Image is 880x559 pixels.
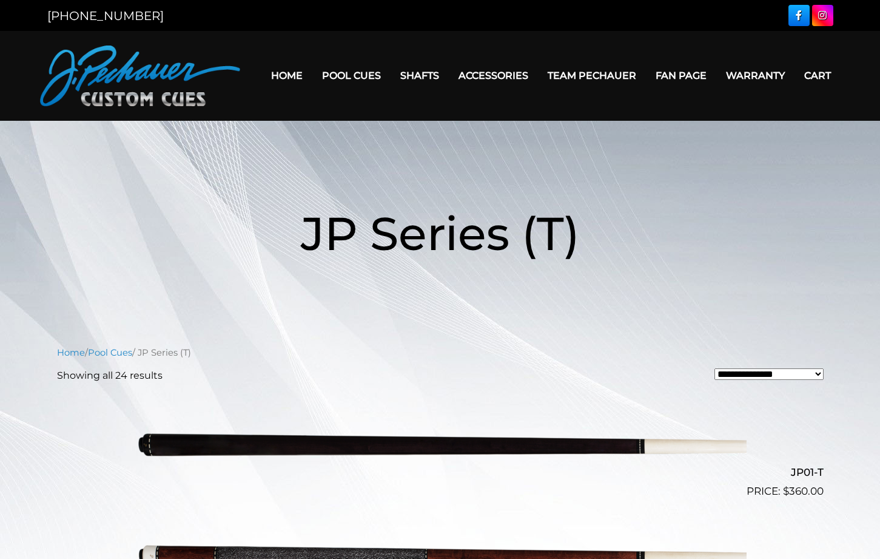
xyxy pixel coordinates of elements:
a: [PHONE_NUMBER] [47,8,164,23]
a: Warranty [716,60,794,91]
a: Fan Page [646,60,716,91]
a: Pool Cues [88,347,132,358]
a: Cart [794,60,841,91]
a: Accessories [449,60,538,91]
span: JP Series (T) [301,205,580,262]
p: Showing all 24 results [57,368,163,383]
span: $ [783,485,789,497]
nav: Breadcrumb [57,346,824,359]
a: Pool Cues [312,60,391,91]
bdi: 360.00 [783,485,824,497]
h2: JP01-T [57,461,824,484]
a: Home [57,347,85,358]
a: Home [261,60,312,91]
select: Shop order [714,368,824,380]
img: JP01-T [134,393,747,495]
a: Team Pechauer [538,60,646,91]
a: Shafts [391,60,449,91]
a: JP01-T $360.00 [57,393,824,500]
img: Pechauer Custom Cues [40,46,240,106]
